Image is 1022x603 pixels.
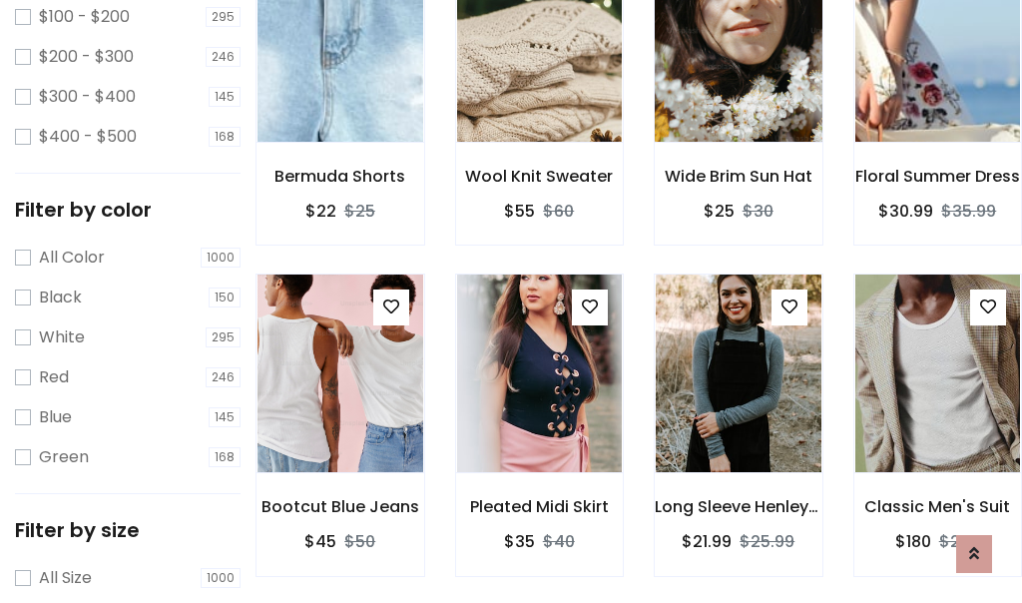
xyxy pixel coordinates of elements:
[344,530,375,553] del: $50
[201,248,241,268] span: 1000
[655,167,822,186] h6: Wide Brim Sun Hat
[344,200,375,223] del: $25
[704,202,735,221] h6: $25
[854,167,1022,186] h6: Floral Summer Dress
[39,445,89,469] label: Green
[456,497,624,516] h6: Pleated Midi Skirt
[456,167,624,186] h6: Wool Knit Sweater
[39,405,72,429] label: Blue
[939,530,980,553] del: $200
[206,327,241,347] span: 295
[655,497,822,516] h6: Long Sleeve Henley T-Shirt
[209,288,241,307] span: 150
[504,202,535,221] h6: $55
[682,532,732,551] h6: $21.99
[15,198,241,222] h5: Filter by color
[209,447,241,467] span: 168
[504,532,535,551] h6: $35
[941,200,996,223] del: $35.99
[39,325,85,349] label: White
[15,518,241,542] h5: Filter by size
[256,497,424,516] h6: Bootcut Blue Jeans
[854,497,1022,516] h6: Classic Men's Suit
[209,407,241,427] span: 145
[206,47,241,67] span: 246
[878,202,933,221] h6: $30.99
[39,85,136,109] label: $300 - $400
[895,532,931,551] h6: $180
[543,200,574,223] del: $60
[305,202,336,221] h6: $22
[39,5,130,29] label: $100 - $200
[743,200,773,223] del: $30
[39,125,137,149] label: $400 - $500
[206,7,241,27] span: 295
[39,365,69,389] label: Red
[39,246,105,270] label: All Color
[256,167,424,186] h6: Bermuda Shorts
[39,566,92,590] label: All Size
[209,127,241,147] span: 168
[304,532,336,551] h6: $45
[201,568,241,588] span: 1000
[39,45,134,69] label: $200 - $300
[543,530,575,553] del: $40
[39,286,82,309] label: Black
[206,367,241,387] span: 246
[740,530,794,553] del: $25.99
[209,87,241,107] span: 145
